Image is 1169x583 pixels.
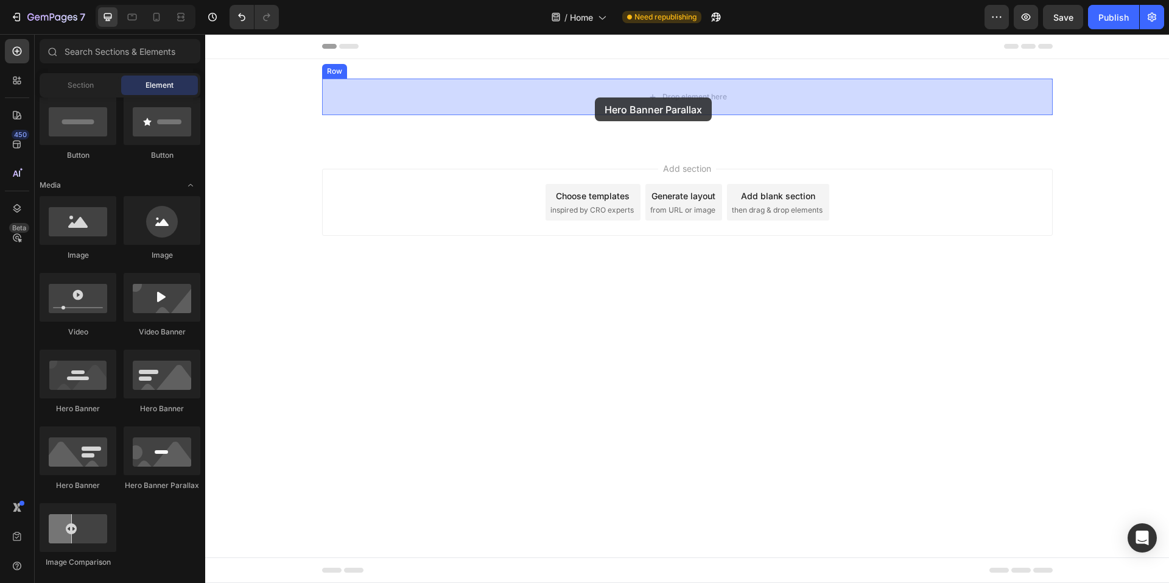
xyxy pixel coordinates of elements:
[1098,11,1129,24] div: Publish
[181,175,200,195] span: Toggle open
[205,34,1169,583] iframe: Design area
[5,5,91,29] button: 7
[40,150,116,161] div: Button
[570,11,593,24] span: Home
[230,5,279,29] div: Undo/Redo
[1088,5,1139,29] button: Publish
[124,327,200,337] div: Video Banner
[40,180,61,191] span: Media
[12,130,29,140] div: 450
[9,223,29,233] div: Beta
[40,327,116,337] div: Video
[40,403,116,414] div: Hero Banner
[124,150,200,161] div: Button
[1128,523,1157,553] div: Open Intercom Messenger
[564,11,567,24] span: /
[146,80,174,91] span: Element
[1053,12,1073,23] span: Save
[68,80,94,91] span: Section
[1043,5,1083,29] button: Save
[124,480,200,491] div: Hero Banner Parallax
[40,480,116,491] div: Hero Banner
[124,250,200,261] div: Image
[40,557,116,568] div: Image Comparison
[124,403,200,414] div: Hero Banner
[40,250,116,261] div: Image
[634,12,697,23] span: Need republishing
[80,10,85,24] p: 7
[40,39,200,63] input: Search Sections & Elements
